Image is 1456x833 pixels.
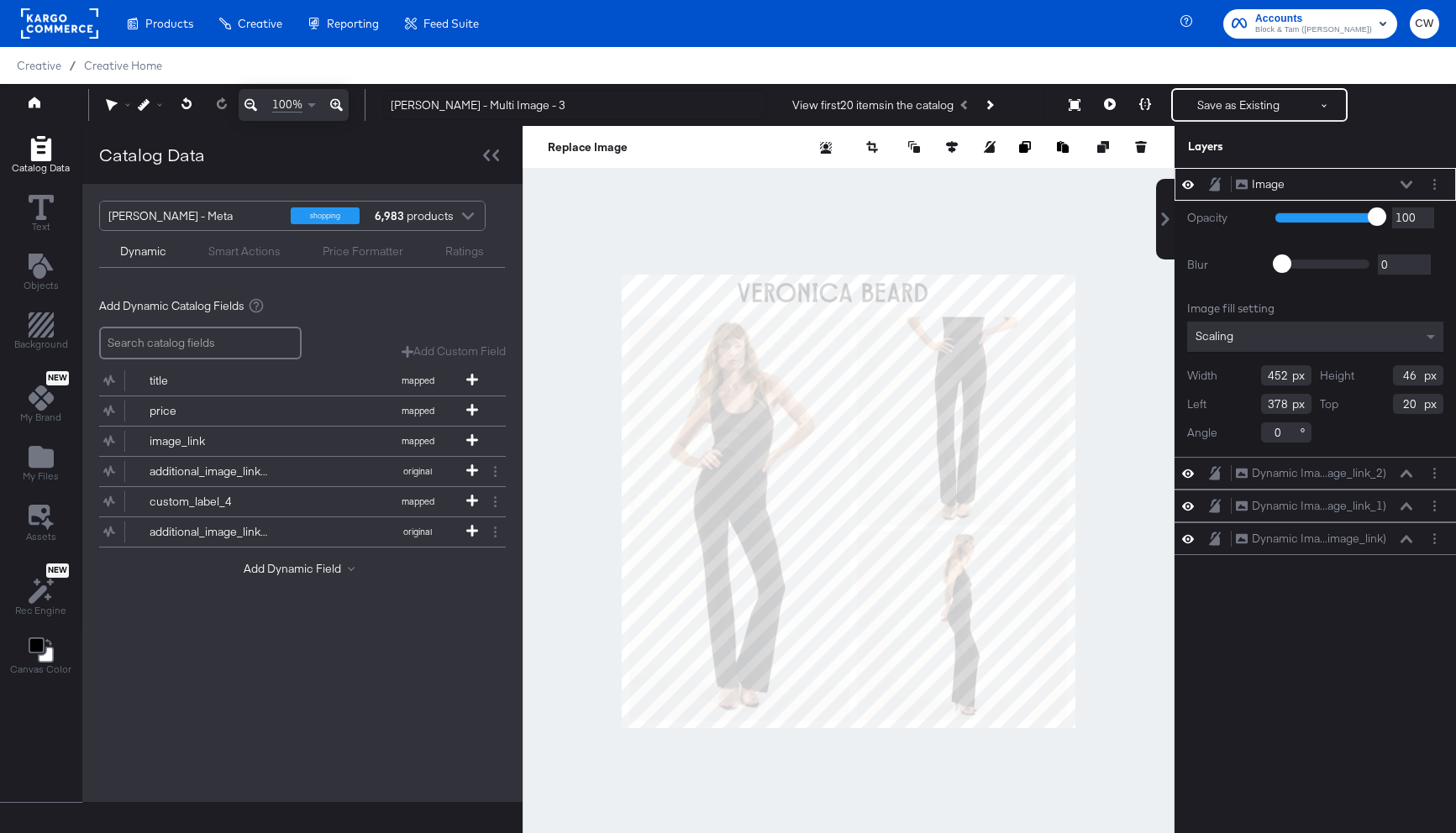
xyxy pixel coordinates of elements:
[99,298,244,314] span: Add Dynamic Catalog Fields
[1235,176,1285,193] button: Image
[1255,24,1372,37] span: Block & Tam ([PERSON_NAME])
[371,435,464,447] span: mapped
[208,244,281,259] div: Smart Actions
[371,375,464,386] span: mapped
[1187,210,1263,226] label: Opacity
[1252,176,1285,192] div: Image
[99,457,485,486] button: additional_image_link_1original
[1057,139,1074,155] button: Paste image
[1320,396,1338,412] label: Top
[150,433,271,449] div: image_link
[1223,9,1397,39] button: AccountsBlock & Tam ([PERSON_NAME])
[99,517,506,547] div: additional_image_link_2original
[150,494,271,510] div: custom_label_4
[23,469,59,483] span: My Files
[2,132,80,180] button: Add Rectangle
[120,244,166,259] div: Dynamic
[10,368,71,430] button: NewMy Brand
[20,411,61,424] span: My Brand
[1235,464,1387,482] button: Dynamic Ima...age_link_2)
[548,139,628,155] button: Replace Image
[792,97,954,113] div: View first 20 items in the catalog
[291,207,360,224] div: shopping
[1426,176,1443,193] button: Layer Options
[238,17,282,30] span: Creative
[99,143,205,167] div: Catalog Data
[1426,530,1443,547] button: Layer Options
[423,17,479,30] span: Feed Suite
[12,161,70,175] span: Catalog Data
[1410,9,1439,39] button: CW
[1188,139,1359,155] div: Layers
[402,343,506,359] button: Add Custom Field
[150,373,271,389] div: title
[17,59,61,72] span: Creative
[108,202,278,230] div: [PERSON_NAME] - Meta
[1252,498,1386,514] div: Dynamic Ima...age_link_1)
[1417,14,1432,34] span: CW
[99,396,506,426] div: pricemapped
[5,559,76,622] button: NewRec Engine
[99,396,485,426] button: pricemapped
[1187,257,1263,273] label: Blur
[371,405,464,416] span: mapped
[1187,368,1217,384] label: Width
[84,59,162,72] a: Creative Home
[820,142,832,154] svg: Remove background
[371,495,464,507] span: mapped
[272,97,302,113] span: 100%
[977,90,1001,120] button: Next Product
[372,202,423,230] div: products
[1057,141,1069,153] svg: Paste image
[13,441,69,489] button: Add Files
[1235,497,1387,515] button: Dynamic Ima...age_link_1)
[244,561,361,577] button: Add Dynamic Field
[15,604,66,617] span: Rec Engine
[371,526,464,537] span: original
[145,17,193,30] span: Products
[1196,328,1233,343] span: Scaling
[371,465,464,477] span: original
[99,487,485,516] button: custom_label_4mapped
[323,244,403,259] div: Price Formatter
[4,309,78,357] button: Add Rectangle
[1426,464,1443,482] button: Layer Options
[46,565,69,576] span: New
[445,244,484,259] div: Ratings
[61,59,84,72] span: /
[372,202,407,230] strong: 6,983
[99,427,506,456] div: image_linkmapped
[327,17,379,30] span: Reporting
[1320,368,1354,384] label: Height
[1235,530,1387,547] button: Dynamic Ima...image_link)
[16,500,66,548] button: Assets
[1019,141,1031,153] svg: Copy image
[1019,139,1036,155] button: Copy image
[1187,425,1217,441] label: Angle
[1187,301,1443,317] div: Image fill setting
[26,530,56,543] span: Assets
[13,249,69,297] button: Add Text
[99,427,485,456] button: image_linkmapped
[32,220,50,233] span: Text
[1255,10,1372,28] span: Accounts
[150,524,271,540] div: additional_image_link_2
[150,464,271,479] div: additional_image_link_1
[99,327,302,359] input: Search catalog fields
[150,403,271,419] div: price
[24,279,59,292] span: Objects
[1252,531,1386,547] div: Dynamic Ima...image_link)
[99,487,506,516] div: custom_label_4mapped
[1252,465,1386,481] div: Dynamic Ima...age_link_2)
[46,373,69,384] span: New
[99,457,506,486] div: additional_image_link_1original
[1173,90,1304,120] button: Save as Existing
[99,366,506,396] div: titlemapped
[18,191,64,238] button: Text
[99,517,485,547] button: additional_image_link_2original
[10,663,71,676] span: Canvas Color
[99,366,485,396] button: titlemapped
[1426,497,1443,515] button: Layer Options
